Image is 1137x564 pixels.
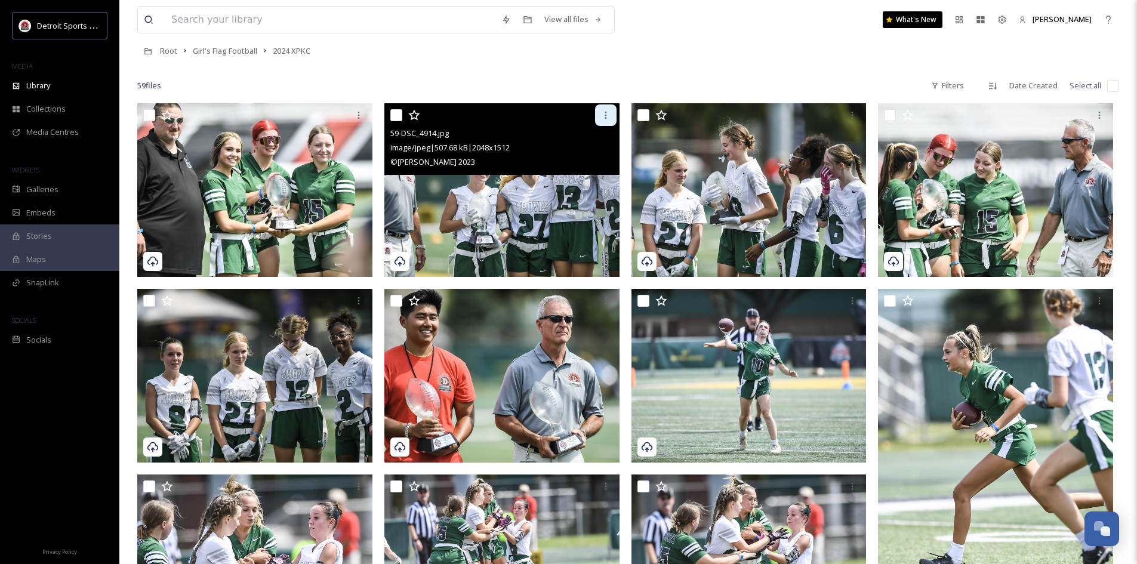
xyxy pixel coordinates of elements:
[1013,8,1098,31] a: [PERSON_NAME]
[137,289,372,463] img: 56-DSC_4904.jpg
[26,254,46,265] span: Maps
[193,44,257,58] a: Girl's Flag Football
[193,45,257,56] span: Girl's Flag Football
[19,20,31,32] img: crop.webp
[12,316,36,325] span: SOCIALS
[384,103,620,277] img: 59-DSC_4914.jpg
[26,127,79,138] span: Media Centres
[878,103,1113,277] img: 57-DSC_4906.jpg
[12,61,33,70] span: MEDIA
[925,74,970,97] div: Filters
[26,230,52,242] span: Stories
[1070,80,1101,91] span: Select all
[631,289,867,463] img: 54-DSC_4894.jpg
[384,289,620,463] img: 55-DSC_4903.jpg
[1084,511,1119,546] button: Open Chat
[160,44,177,58] a: Root
[37,20,133,31] span: Detroit Sports Commission
[883,11,942,28] a: What's New
[26,334,51,346] span: Socials
[26,80,50,91] span: Library
[390,142,510,153] span: image/jpeg | 507.68 kB | 2048 x 1512
[1003,74,1064,97] div: Date Created
[26,207,56,218] span: Embeds
[273,45,310,56] span: 2024 XPKC
[631,103,867,277] img: 58-DSC_4908.jpg
[165,7,495,33] input: Search your library
[160,45,177,56] span: Root
[390,156,475,167] span: © [PERSON_NAME] 2023
[390,128,449,138] span: 59-DSC_4914.jpg
[26,103,66,115] span: Collections
[12,165,39,174] span: WIDGETS
[42,544,77,558] a: Privacy Policy
[273,44,310,58] a: 2024 XPKC
[26,184,58,195] span: Galleries
[1033,14,1092,24] span: [PERSON_NAME]
[538,8,608,31] a: View all files
[26,277,59,288] span: SnapLink
[137,80,161,91] span: 59 file s
[42,548,77,556] span: Privacy Policy
[137,103,372,277] img: 60-DSC_4915.jpg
